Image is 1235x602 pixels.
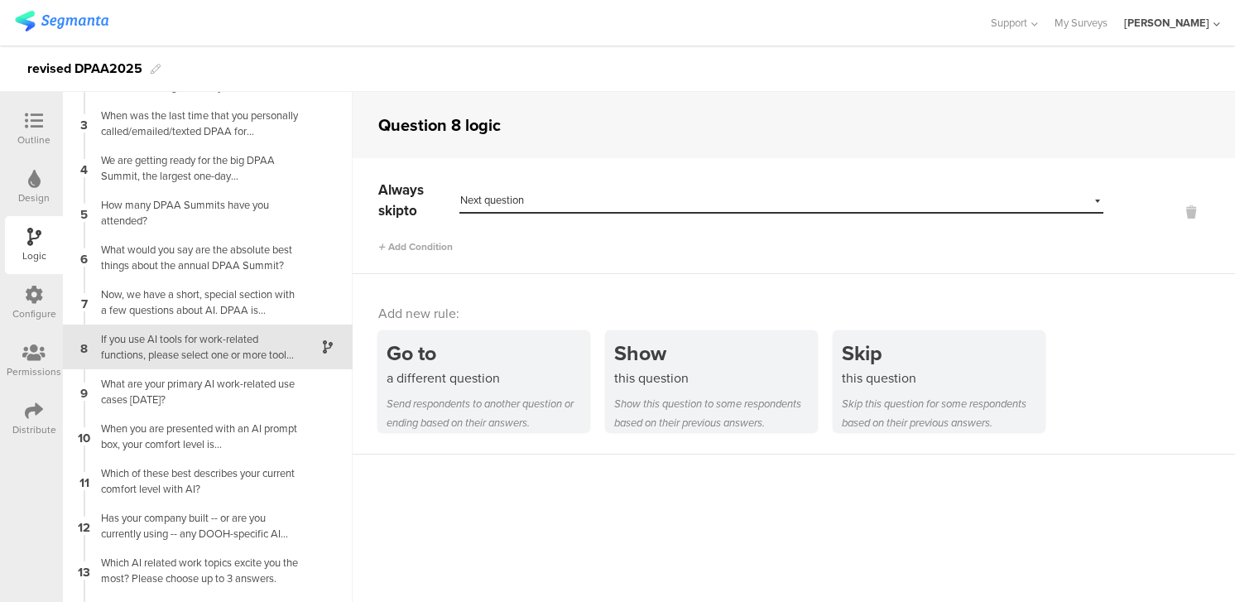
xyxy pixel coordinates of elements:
[378,180,424,221] span: Always skip
[80,338,88,356] span: 8
[991,15,1027,31] span: Support
[91,108,298,139] div: When was the last time that you personally called/emailed/texted DPAA for information, help, coun...
[387,394,589,432] div: Send respondents to another question or ending based on their answers.
[91,421,298,452] div: When you are presented with an AI prompt box, your comfort level is…
[27,55,142,82] div: revised DPAA2025
[78,427,90,445] span: 10
[18,190,50,205] div: Design
[80,248,88,267] span: 6
[78,517,90,535] span: 12
[1124,15,1209,31] div: [PERSON_NAME]
[614,394,817,432] div: Show this question to some respondents based on their previous answers.
[614,338,817,368] div: Show
[387,368,589,388] div: a different question
[78,561,90,580] span: 13
[91,287,298,318] div: Now, we have a short, special section with a few questions about AI. DPAA is planning to produce ...
[387,338,589,368] div: Go to
[378,304,1211,323] div: Add new rule:
[91,331,298,363] div: If you use AI tools for work-related functions, please select one or more tools that you use?
[91,242,298,273] div: What would you say are the absolute best things about the annual DPAA Summit?
[378,113,501,137] div: Question 8 logic
[15,11,108,31] img: segmanta logo
[842,338,1045,368] div: Skip
[460,192,524,208] span: Next question
[842,368,1045,388] div: this question
[80,159,88,177] span: 4
[80,383,88,401] span: 9
[12,306,56,321] div: Configure
[7,364,61,379] div: Permissions
[614,368,817,388] div: this question
[17,132,50,147] div: Outline
[91,555,298,586] div: Which AI related work topics excite you the most? Please choose up to 3 answers.
[12,422,56,437] div: Distribute
[91,510,298,542] div: Has your company built -- or are you currently using -- any DOOH-specific AI tools or platforms?
[404,200,417,221] span: to
[22,248,46,263] div: Logic
[842,394,1045,432] div: Skip this question for some respondents based on their previous answers.
[80,114,88,132] span: 3
[91,197,298,229] div: How many DPAA Summits have you attended?
[80,204,88,222] span: 5
[91,376,298,407] div: What are your primary AI work-related use cases [DATE]?
[91,465,298,497] div: Which of these best describes your current comfort level with AI?
[79,472,89,490] span: 11
[378,239,453,254] span: Add Condition
[91,152,298,184] div: We are getting ready for the big DPAA Summit, the largest one-day media/marketing event of its ki...
[81,293,88,311] span: 7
